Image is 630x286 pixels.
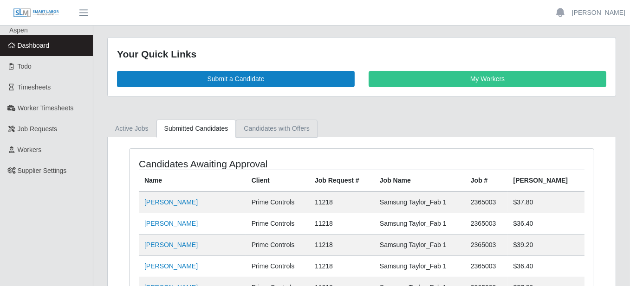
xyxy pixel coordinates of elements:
[309,255,374,277] td: 11218
[117,71,355,87] a: Submit a Candidate
[139,170,246,191] th: Name
[9,26,28,34] span: Aspen
[246,213,309,234] td: Prime Controls
[572,8,625,18] a: [PERSON_NAME]
[465,234,508,255] td: 2365003
[508,234,585,255] td: $39.20
[374,191,465,213] td: Samsung Taylor_Fab 1
[107,120,156,138] a: Active Jobs
[144,262,198,270] a: [PERSON_NAME]
[508,213,585,234] td: $36.40
[18,42,50,49] span: Dashboard
[508,170,585,191] th: [PERSON_NAME]
[309,234,374,255] td: 11218
[144,198,198,206] a: [PERSON_NAME]
[369,71,606,87] a: My Workers
[18,104,73,112] span: Worker Timesheets
[374,170,465,191] th: Job Name
[309,170,374,191] th: Job Request #
[18,125,58,133] span: Job Requests
[309,213,374,234] td: 11218
[508,255,585,277] td: $36.40
[374,213,465,234] td: Samsung Taylor_Fab 1
[465,255,508,277] td: 2365003
[117,47,606,62] div: Your Quick Links
[374,234,465,255] td: Samsung Taylor_Fab 1
[246,170,309,191] th: Client
[508,191,585,213] td: $37.80
[465,191,508,213] td: 2365003
[144,241,198,248] a: [PERSON_NAME]
[18,146,42,153] span: Workers
[156,120,236,138] a: Submitted Candidates
[246,255,309,277] td: Prime Controls
[465,170,508,191] th: Job #
[236,120,317,138] a: Candidates with Offers
[309,191,374,213] td: 11218
[144,220,198,227] a: [PERSON_NAME]
[246,234,309,255] td: Prime Controls
[246,191,309,213] td: Prime Controls
[18,167,67,174] span: Supplier Settings
[465,213,508,234] td: 2365003
[374,255,465,277] td: Samsung Taylor_Fab 1
[18,83,51,91] span: Timesheets
[13,8,59,18] img: SLM Logo
[18,63,32,70] span: Todo
[139,158,317,170] h4: Candidates Awaiting Approval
